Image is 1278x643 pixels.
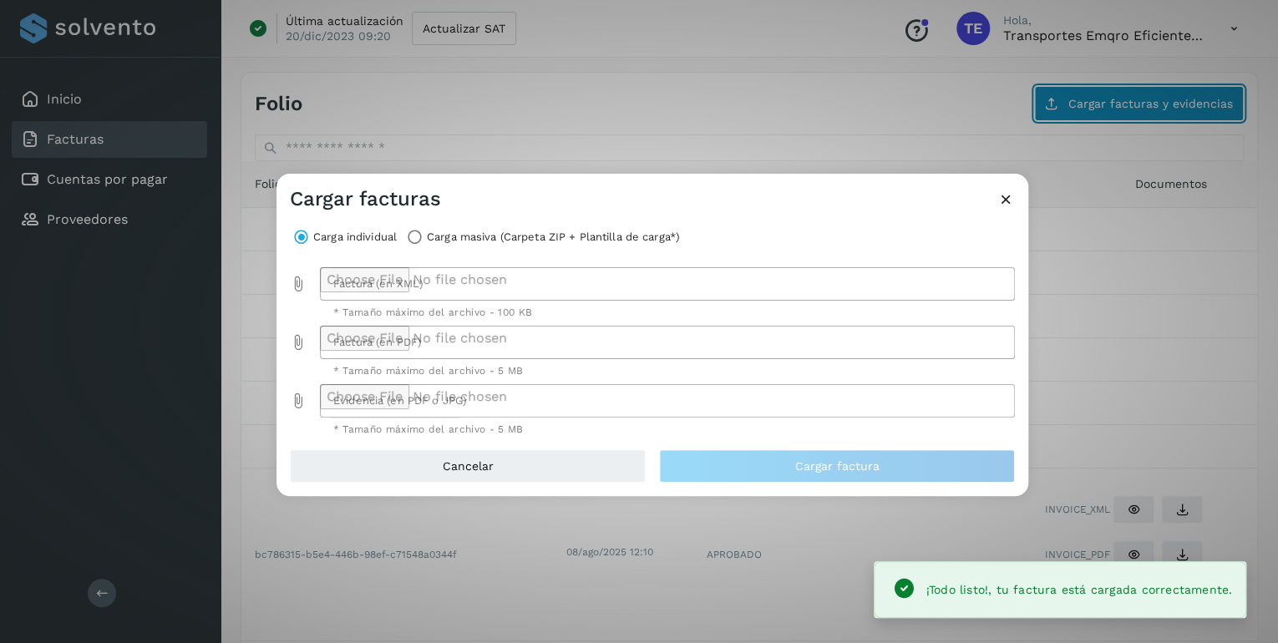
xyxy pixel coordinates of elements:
h3: Cargar facturas [290,187,441,211]
i: Evidencia (en PDF o JPG) prepended action [290,392,307,409]
div: * Tamaño máximo del archivo - 5 MB [333,424,1002,434]
i: Factura (en XML) prepended action [290,276,307,292]
button: Cancelar [290,449,646,483]
span: Cargar factura [795,460,880,472]
label: Carga masiva (Carpeta ZIP + Plantilla de carga*) [427,225,680,249]
div: * Tamaño máximo del archivo - 100 KB [333,307,1002,317]
span: Cancelar [443,460,494,472]
button: Cargar factura [659,449,1015,483]
i: Factura (en PDF) prepended action [290,334,307,351]
label: Carga individual [313,225,397,249]
div: * Tamaño máximo del archivo - 5 MB [333,366,1002,376]
span: ¡Todo listo!, tu factura está cargada correctamente. [926,583,1232,596]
